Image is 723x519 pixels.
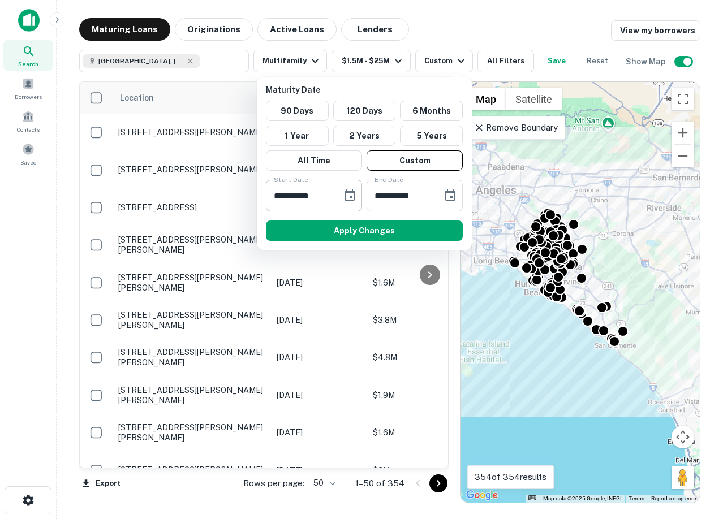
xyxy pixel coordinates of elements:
button: 1 Year [266,126,329,146]
p: Maturity Date [266,84,467,96]
button: Apply Changes [266,220,463,241]
button: All Time [266,150,362,171]
button: 90 Days [266,101,329,121]
button: Custom [367,150,463,171]
button: 5 Years [400,126,463,146]
button: Choose date, selected date is Mar 12, 2025 [338,184,361,207]
button: 2 Years [333,126,396,146]
label: Start Date [274,175,308,184]
button: 6 Months [400,101,463,121]
button: 120 Days [333,101,396,121]
iframe: Chat Widget [666,429,723,483]
label: End Date [375,175,403,184]
button: Choose date, selected date is Sep 8, 2025 [439,184,462,207]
